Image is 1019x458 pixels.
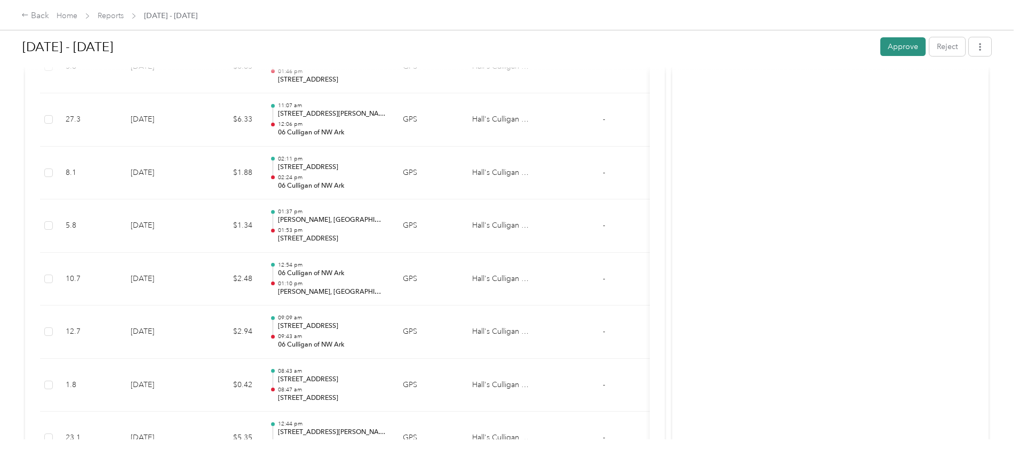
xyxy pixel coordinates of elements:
p: [PERSON_NAME], [GEOGRAPHIC_DATA] [278,215,386,225]
h1: Sep 1 - 30, 2025 [22,34,873,60]
td: [DATE] [122,147,197,200]
td: 12.7 [57,306,122,359]
td: $0.42 [197,359,261,412]
td: Hall's Culligan Water [464,359,544,412]
span: - [603,433,605,442]
td: Hall's Culligan Water [464,199,544,253]
p: [STREET_ADDRESS] [278,393,386,403]
p: [STREET_ADDRESS][PERSON_NAME] [278,109,386,119]
button: Approve [880,37,926,56]
p: [PERSON_NAME], [GEOGRAPHIC_DATA] [278,287,386,297]
p: 09:09 am [278,314,386,322]
td: 10.7 [57,253,122,306]
p: [STREET_ADDRESS] [278,234,386,244]
td: $2.48 [197,253,261,306]
p: 02:11 pm [278,155,386,163]
td: GPS [394,359,464,412]
td: 27.3 [57,93,122,147]
p: 06 Culligan of NW Ark [278,181,386,191]
td: $2.94 [197,306,261,359]
td: $1.88 [197,147,261,200]
p: 01:10 pm [278,280,386,287]
span: - [603,168,605,177]
td: GPS [394,306,464,359]
a: Home [57,11,77,20]
span: - [603,380,605,389]
span: - [603,327,605,336]
p: 06 Culligan of NW Ark [278,128,386,138]
p: 09:43 am [278,333,386,340]
button: Reject [929,37,965,56]
td: [DATE] [122,306,197,359]
p: 08:47 am [278,386,386,393]
p: 08:43 am [278,367,386,375]
td: Hall's Culligan Water [464,93,544,147]
p: [STREET_ADDRESS] [278,75,386,85]
p: [STREET_ADDRESS] [278,163,386,172]
td: Hall's Culligan Water [464,306,544,359]
td: $1.34 [197,199,261,253]
p: 06 Culligan of NW Ark [278,340,386,350]
td: GPS [394,147,464,200]
p: 01:37 pm [278,208,386,215]
td: Hall's Culligan Water [464,253,544,306]
td: [DATE] [122,359,197,412]
p: 01:35 pm [278,439,386,446]
td: 8.1 [57,147,122,200]
iframe: Everlance-gr Chat Button Frame [959,398,1019,458]
span: - [603,115,605,124]
p: [STREET_ADDRESS] [278,375,386,384]
p: [STREET_ADDRESS][PERSON_NAME] [278,428,386,437]
td: 5.8 [57,199,122,253]
td: GPS [394,253,464,306]
p: 12:44 pm [278,420,386,428]
td: $6.33 [197,93,261,147]
td: GPS [394,93,464,147]
p: 12:54 pm [278,261,386,269]
span: [DATE] - [DATE] [144,10,197,21]
p: 12:06 pm [278,120,386,128]
td: [DATE] [122,199,197,253]
td: Hall's Culligan Water [464,147,544,200]
td: GPS [394,199,464,253]
p: 02:24 pm [278,174,386,181]
p: 11:07 am [278,102,386,109]
td: [DATE] [122,93,197,147]
p: 06 Culligan of NW Ark [278,269,386,278]
span: - [603,274,605,283]
td: [DATE] [122,253,197,306]
a: Reports [98,11,124,20]
td: 1.8 [57,359,122,412]
p: [STREET_ADDRESS] [278,322,386,331]
p: 01:53 pm [278,227,386,234]
span: - [603,221,605,230]
div: Back [21,10,49,22]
